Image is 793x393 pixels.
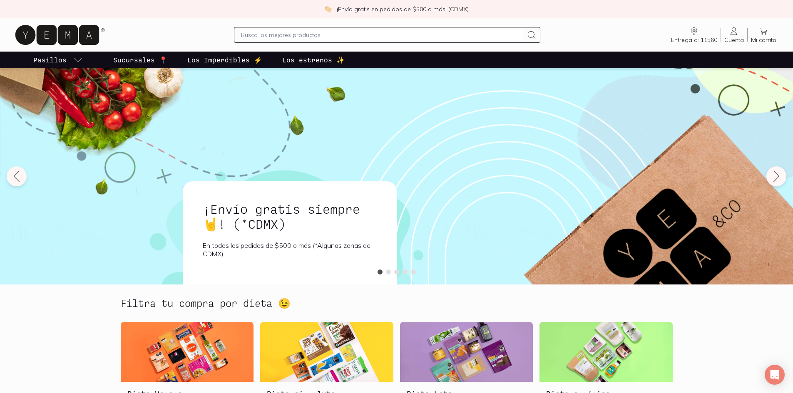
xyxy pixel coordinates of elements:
a: Los Imperdibles ⚡️ [186,52,264,68]
a: Mi carrito [748,26,780,44]
img: Dieta sin gluten [260,322,393,382]
span: Entrega a: 11560 [671,36,717,44]
img: check [324,5,332,13]
span: Cuenta [724,36,744,44]
p: Pasillos [33,55,67,65]
h2: Filtra tu compra por dieta 😉 [121,298,291,309]
img: Dieta keto [400,322,533,382]
p: Los estrenos ✨ [282,55,345,65]
p: En todos los pedidos de $500 o más (*Algunas zonas de CDMX) [203,241,377,258]
p: ¡Envío gratis en pedidos de $500 o más! (CDMX) [337,5,469,13]
span: Mi carrito [751,36,776,44]
a: pasillo-todos-link [32,52,85,68]
a: Los estrenos ✨ [281,52,346,68]
img: Dieta Vegana [121,322,254,382]
h1: ¡Envío gratis siempre🤘! (*CDMX) [203,201,377,231]
a: Cuenta [721,26,747,44]
p: Sucursales 📍 [113,55,167,65]
a: Sucursales 📍 [112,52,169,68]
div: Open Intercom Messenger [765,365,785,385]
p: Los Imperdibles ⚡️ [187,55,262,65]
input: Busca los mejores productos [241,30,523,40]
a: Entrega a: 11560 [668,26,721,44]
img: Dieta orgánica [539,322,673,382]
